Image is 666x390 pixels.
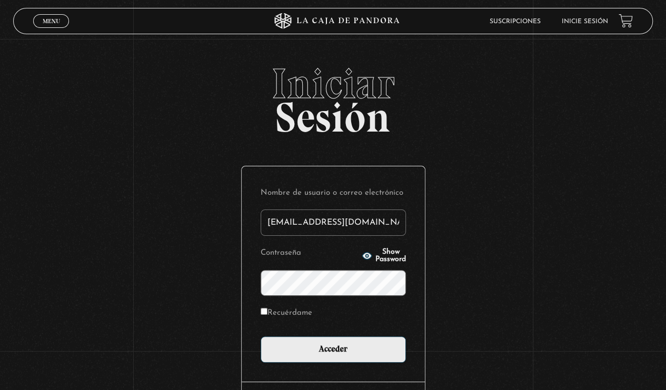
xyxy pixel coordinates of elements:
[261,308,267,315] input: Recuérdame
[619,14,633,28] a: View your shopping cart
[261,185,406,202] label: Nombre de usuario o correo electrónico
[490,18,541,25] a: Suscripciones
[43,18,60,24] span: Menu
[375,248,406,263] span: Show Password
[362,248,406,263] button: Show Password
[261,245,359,262] label: Contraseña
[562,18,608,25] a: Inicie sesión
[261,336,406,363] input: Acceder
[261,305,312,322] label: Recuérdame
[13,63,652,130] h2: Sesión
[13,63,652,105] span: Iniciar
[39,27,64,34] span: Cerrar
